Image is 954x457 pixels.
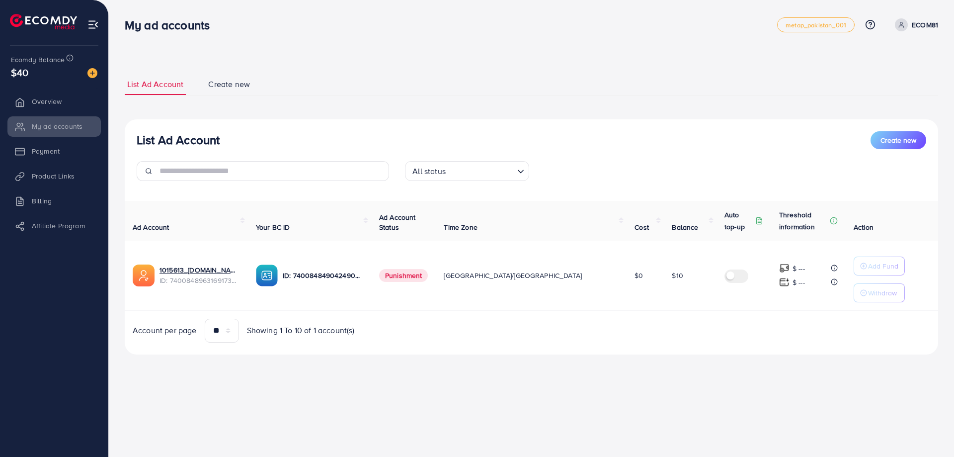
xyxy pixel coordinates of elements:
span: Time Zone [444,222,477,232]
span: $10 [672,271,683,280]
div: Search for option [405,161,529,181]
button: Add Fund [854,257,905,275]
h3: List Ad Account [137,133,220,147]
img: menu [87,19,99,30]
p: Withdraw [868,287,897,299]
p: Auto top-up [724,209,753,233]
img: ic-ads-acc.e4c84228.svg [133,265,155,286]
a: 1015613_[DOMAIN_NAME]_1723144438722 [159,265,240,275]
span: $0 [635,271,643,280]
span: Create new [208,79,250,90]
img: ic-ba-acc.ded83a64.svg [256,265,278,286]
span: Your BC ID [256,222,290,232]
p: ECOM81 [912,19,938,31]
img: top-up amount [779,277,790,287]
span: All status [410,164,448,179]
input: Search for option [449,162,513,179]
span: Punishment [379,269,428,282]
p: Add Fund [868,260,898,272]
button: Create new [871,131,926,149]
img: image [87,68,97,78]
p: $ --- [793,263,805,274]
div: <span class='underline'>1015613_shopasaan.online_1723144438722</span></br>7400848963169173520 [159,265,240,285]
p: ID: 7400848490424909825 [283,270,363,281]
span: Ecomdy Balance [11,55,65,65]
span: Ad Account [133,222,169,232]
span: Showing 1 To 10 of 1 account(s) [247,325,355,336]
span: Create new [880,135,916,145]
a: ECOM81 [891,18,938,31]
span: ID: 7400848963169173520 [159,275,240,285]
h3: My ad accounts [125,18,218,32]
p: Threshold information [779,209,828,233]
img: top-up amount [779,263,790,274]
button: Withdraw [854,283,905,302]
span: Cost [635,222,649,232]
span: Action [854,222,874,232]
a: metap_pakistan_001 [777,17,855,32]
span: $40 [11,65,28,80]
span: metap_pakistan_001 [786,22,846,28]
span: [GEOGRAPHIC_DATA]/[GEOGRAPHIC_DATA] [444,271,582,280]
span: Ad Account Status [379,212,416,232]
span: Balance [672,222,698,232]
p: $ --- [793,276,805,288]
img: logo [10,14,77,29]
span: Account per page [133,325,197,336]
span: List Ad Account [127,79,183,90]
